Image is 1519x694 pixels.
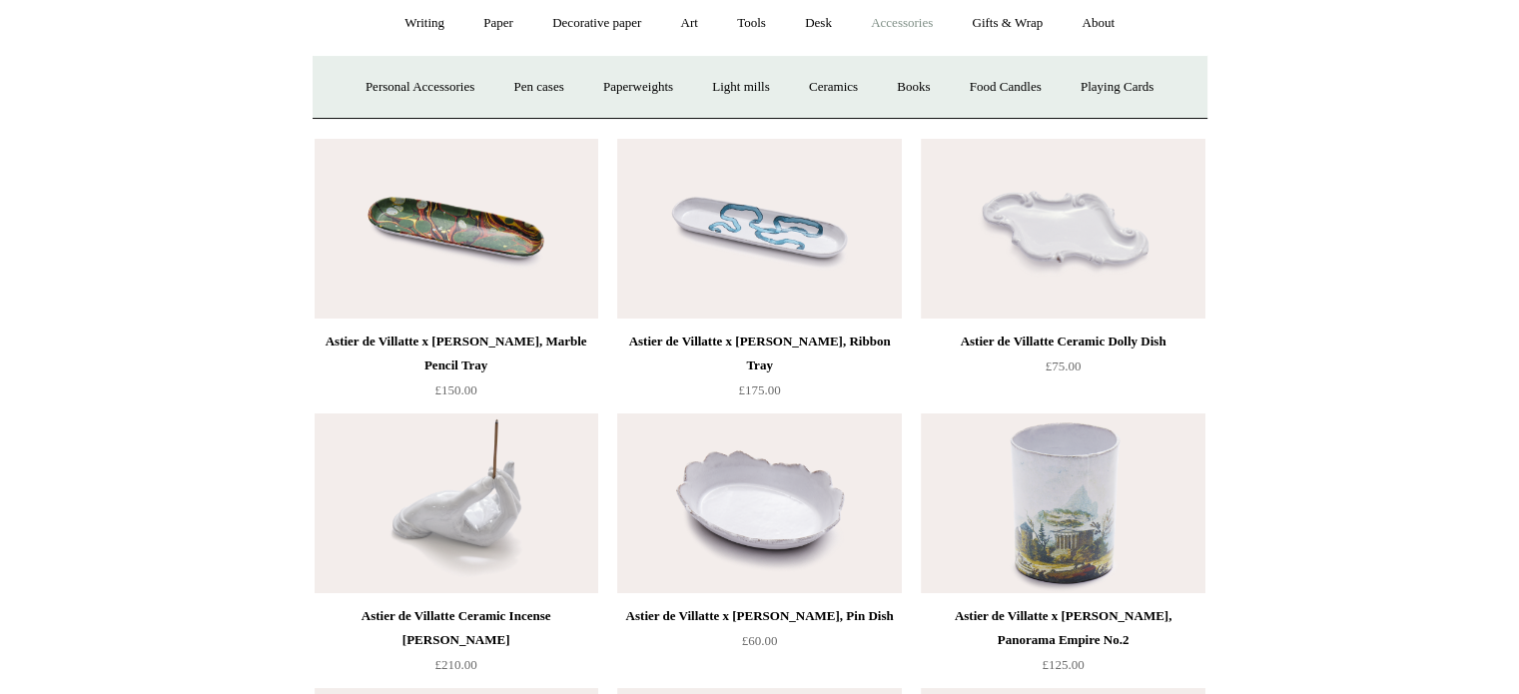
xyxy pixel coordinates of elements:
a: Astier de Villatte x [PERSON_NAME], Marble Pencil Tray £150.00 [315,330,598,411]
a: Light mills [694,61,787,114]
span: £125.00 [1042,657,1084,672]
a: Astier de Villatte x John Derian, Panorama Empire No.2 Astier de Villatte x John Derian, Panorama... [921,413,1204,593]
a: Astier de Villatte Ceramic Dolly Dish Astier de Villatte Ceramic Dolly Dish [921,139,1204,319]
a: Astier de Villatte x John Derian, Pin Dish Astier de Villatte x John Derian, Pin Dish [617,413,901,593]
div: Astier de Villatte x [PERSON_NAME], Marble Pencil Tray [320,330,593,377]
div: Astier de Villatte x [PERSON_NAME], Pin Dish [622,604,896,628]
a: Astier de Villatte Ceramic Incense Holder, Serena Astier de Villatte Ceramic Incense Holder, Serena [315,413,598,593]
img: Astier de Villatte Ceramic Incense Holder, Serena [315,413,598,593]
span: £175.00 [738,382,780,397]
a: Playing Cards [1063,61,1171,114]
a: Pen cases [495,61,581,114]
a: Astier de Villatte x John Derian Desk, Marble Pencil Tray Astier de Villatte x John Derian Desk, ... [315,139,598,319]
img: Astier de Villatte Ceramic Dolly Dish [921,139,1204,319]
a: Books [879,61,948,114]
a: Astier de Villatte x John Derian, Ribbon Tray Astier de Villatte x John Derian, Ribbon Tray [617,139,901,319]
div: Astier de Villatte x [PERSON_NAME], Panorama Empire No.2 [926,604,1199,652]
a: Astier de Villatte x [PERSON_NAME], Panorama Empire No.2 £125.00 [921,604,1204,686]
img: Astier de Villatte x John Derian, Pin Dish [617,413,901,593]
img: Astier de Villatte x John Derian, Ribbon Tray [617,139,901,319]
img: Astier de Villatte x John Derian, Panorama Empire No.2 [921,413,1204,593]
div: Astier de Villatte Ceramic Dolly Dish [926,330,1199,353]
span: £150.00 [434,382,476,397]
a: Astier de Villatte x [PERSON_NAME], Ribbon Tray £175.00 [617,330,901,411]
div: Astier de Villatte x [PERSON_NAME], Ribbon Tray [622,330,896,377]
span: £75.00 [1046,358,1082,373]
a: Personal Accessories [348,61,492,114]
span: £210.00 [434,657,476,672]
img: Astier de Villatte x John Derian Desk, Marble Pencil Tray [315,139,598,319]
a: Food Candles [952,61,1060,114]
a: Astier de Villatte x [PERSON_NAME], Pin Dish £60.00 [617,604,901,686]
a: Astier de Villatte Ceramic Incense [PERSON_NAME] £210.00 [315,604,598,686]
a: Astier de Villatte Ceramic Dolly Dish £75.00 [921,330,1204,411]
span: £60.00 [742,633,778,648]
div: Astier de Villatte Ceramic Incense [PERSON_NAME] [320,604,593,652]
a: Ceramics [791,61,876,114]
a: Paperweights [585,61,691,114]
